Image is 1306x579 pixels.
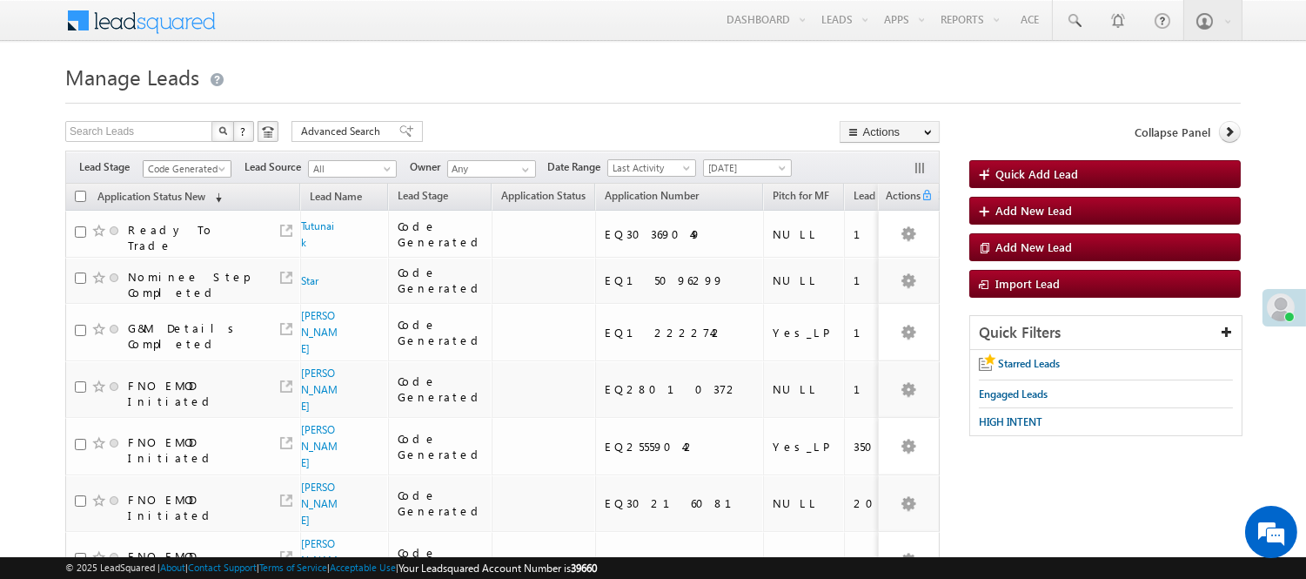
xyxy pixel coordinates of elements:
[410,159,447,175] span: Owner
[773,439,836,454] div: Yes_LP
[607,159,696,177] a: Last Activity
[879,186,921,209] span: Actions
[1135,125,1210,140] span: Collapse Panel
[128,492,258,523] div: FNO EMOD Initiated
[259,562,327,573] a: Terms of Service
[160,562,185,573] a: About
[301,274,318,287] a: Star
[854,325,918,340] div: 150
[596,186,707,209] a: Application Number
[998,357,1060,370] span: Starred Leads
[75,191,86,202] input: Check all records
[398,374,485,405] div: Code Generated
[65,63,199,91] span: Manage Leads
[605,553,755,569] div: EQ30367034
[704,160,787,176] span: [DATE]
[447,160,536,178] input: Type to Search
[773,226,836,242] div: NULL
[764,186,838,209] a: Pitch for MF
[845,186,913,209] a: Lead Score
[308,160,397,178] a: All
[995,276,1060,291] span: Import Lead
[501,189,586,202] span: Application Status
[144,161,226,177] span: Code Generated
[703,159,792,177] a: [DATE]
[97,190,205,203] span: Application Status New
[128,222,258,253] div: Ready To Trade
[605,273,755,288] div: EQ15096299
[605,381,755,397] div: EQ28010372
[128,434,258,466] div: FNO EMOD Initiated
[309,161,392,177] span: All
[979,415,1042,428] span: HIGH INTENT
[773,273,836,288] div: NULL
[854,553,918,569] div: 100
[301,219,334,249] a: Tutunaik
[854,495,918,511] div: 200
[608,160,691,176] span: Last Activity
[240,124,248,138] span: ?
[301,124,385,139] span: Advanced Search
[398,488,485,519] div: Code Generated
[244,159,308,175] span: Lead Source
[398,317,485,348] div: Code Generated
[773,325,836,340] div: Yes_LP
[65,560,597,576] span: © 2025 LeadSquared | | | | |
[605,495,755,511] div: EQ30216081
[995,166,1078,181] span: Quick Add Lead
[773,381,836,397] div: NULL
[605,439,755,454] div: EQ25559042
[398,562,597,575] span: Your Leadsquared Account Number is
[301,187,371,210] a: Lead Name
[128,269,258,300] div: Nominee Step Completed
[398,431,485,462] div: Code Generated
[301,309,338,355] a: [PERSON_NAME]
[854,226,918,242] div: 100
[970,316,1242,350] div: Quick Filters
[854,189,904,202] span: Lead Score
[233,121,254,142] button: ?
[330,562,396,573] a: Acceptable Use
[128,320,258,352] div: G&M Details Completed
[492,186,594,209] a: Application Status
[398,265,485,296] div: Code Generated
[773,495,836,511] div: NULL
[128,378,258,409] div: FNO EMOD Initiated
[301,423,338,469] a: [PERSON_NAME]
[605,226,755,242] div: EQ30369049
[389,186,457,209] a: Lead Stage
[605,189,699,202] span: Application Number
[773,189,829,202] span: Pitch for MF
[89,186,231,209] a: Application Status New (sorted descending)
[218,126,227,135] img: Search
[188,562,257,573] a: Contact Support
[301,367,338,413] a: [PERSON_NAME]
[605,325,755,340] div: EQ12222742
[143,160,231,178] a: Code Generated
[840,121,940,143] button: Actions
[398,219,485,250] div: Code Generated
[854,381,918,397] div: 100
[547,159,607,175] span: Date Range
[79,159,143,175] span: Lead Stage
[301,481,338,527] a: [PERSON_NAME]
[854,273,918,288] div: 150
[398,189,448,202] span: Lead Stage
[995,203,1072,218] span: Add New Lead
[773,553,836,569] div: NULL
[571,562,597,575] span: 39660
[208,191,222,205] span: (sorted descending)
[979,387,1048,401] span: Engaged Leads
[512,161,534,178] a: Show All Items
[398,545,485,576] div: Code Generated
[854,439,918,454] div: 350
[995,239,1072,254] span: Add New Lead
